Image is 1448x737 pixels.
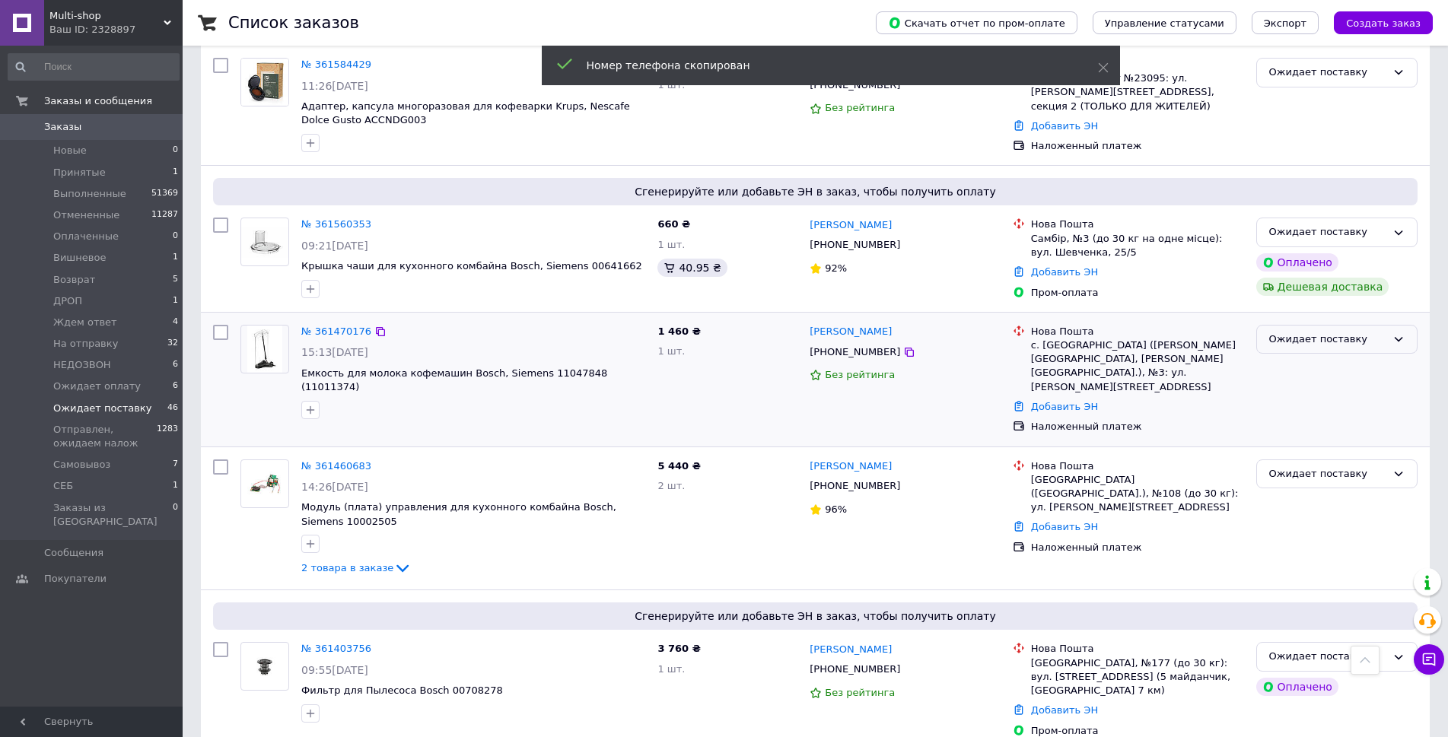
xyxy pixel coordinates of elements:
div: с. [GEOGRAPHIC_DATA] ([PERSON_NAME][GEOGRAPHIC_DATA], [PERSON_NAME][GEOGRAPHIC_DATA].), №3: ул. [... [1031,338,1244,394]
div: Нова Пошта [1031,325,1244,338]
span: 09:55[DATE] [301,664,368,676]
span: 1 шт. [657,345,685,357]
img: Фото товару [241,227,288,258]
span: Отправлен, ожидаем налож [53,423,157,450]
span: Экспорт [1264,17,1306,29]
span: 51369 [151,187,178,201]
a: Емкость для молока кофемашин Bosch, Siemens 11047848 (11011374) [301,367,607,393]
a: Добавить ЭН [1031,266,1098,278]
span: СЕБ [53,479,73,493]
span: 32 [167,337,178,351]
span: [PHONE_NUMBER] [810,480,900,491]
a: Фото товару [240,642,289,691]
a: № 361584429 [301,59,371,70]
span: 11:26[DATE] [301,80,368,92]
div: Ожидает поставку [1269,65,1386,81]
span: НЕДОЗВОН [53,358,111,372]
span: 6 [173,380,178,393]
span: 14:26[DATE] [301,481,368,493]
span: Скачать отчет по пром-оплате [888,16,1065,30]
span: 0 [173,501,178,529]
span: 1 [173,294,178,308]
span: 15:13[DATE] [301,346,368,358]
div: Наложенный платеж [1031,420,1244,434]
img: Фото товару [241,59,288,105]
span: Возврат [53,273,95,287]
span: Управление статусами [1105,17,1224,29]
a: № 361560353 [301,218,371,230]
span: Multi-shop [49,9,164,23]
div: Дешевая доставка [1256,278,1389,296]
span: 6 [173,358,178,372]
span: Сгенерируйте или добавьте ЭН в заказ, чтобы получить оплату [219,184,1411,199]
a: Модуль (плата) управления для кухонного комбайна Bosch, Siemens 10002505 [301,501,616,527]
button: Создать заказ [1334,11,1433,34]
span: На отправку [53,337,118,351]
div: Нова Пошта [1031,218,1244,231]
span: Отмененные [53,208,119,222]
span: Без рейтинга [825,369,895,380]
span: Оплаченные [53,230,119,243]
a: Адаптер, капсула многоразовая для кофеварки Krups, Nescafe Dolce Gusto ACCNDG003 [301,100,630,126]
img: Фото товару [247,460,283,507]
div: Наложенный платеж [1031,139,1244,153]
a: Фото товару [240,218,289,266]
span: Самовывоз [53,458,110,472]
div: Нова Пошта [1031,642,1244,656]
span: Вишневое [53,251,106,265]
span: 4 [173,316,178,329]
img: Фото товару [241,653,288,680]
a: Фильтр для Пылесоса Bosch 00708278 [301,685,503,696]
a: Фото товару [240,58,289,106]
span: 92% [825,262,847,274]
div: Оплачено [1256,678,1338,696]
a: Добавить ЭН [1031,704,1098,716]
span: 0 [173,144,178,157]
span: 09:21[DATE] [301,240,368,252]
div: Номер телефона скопирован [587,58,1060,73]
div: [GEOGRAPHIC_DATA] ([GEOGRAPHIC_DATA].), №108 (до 30 кг): ул. [PERSON_NAME][STREET_ADDRESS] [1031,473,1244,515]
div: [GEOGRAPHIC_DATA], №177 (до 30 кг): вул. [STREET_ADDRESS] (5 майданчик, [GEOGRAPHIC_DATA] 7 км) [1031,656,1244,698]
span: 3 760 ₴ [657,643,700,654]
a: Крышка чаши для кухонного комбайна Bosch, Siemens 00641662 [301,260,642,272]
span: 0 [173,230,178,243]
span: 1283 [157,423,178,450]
span: 11287 [151,208,178,222]
span: 5 440 ₴ [657,460,700,472]
div: Оплачено [1256,253,1338,272]
span: Заказы [44,120,81,134]
div: Нова Пошта [1031,459,1244,473]
a: № 361470176 [301,326,371,337]
a: Добавить ЭН [1031,521,1098,532]
a: Добавить ЭН [1031,120,1098,132]
span: 96% [825,504,847,515]
span: [PHONE_NUMBER] [810,79,900,91]
button: Чат с покупателем [1414,644,1444,675]
span: Создать заказ [1346,17,1421,29]
span: 1 шт. [657,79,685,91]
a: № 361460683 [301,460,371,472]
div: Пром-оплата [1031,286,1244,300]
span: [PHONE_NUMBER] [810,346,900,357]
div: Наложенный платеж [1031,541,1244,554]
span: Сгенерируйте или добавьте ЭН в заказ, чтобы получить оплату [219,608,1411,624]
span: Выполненные [53,187,126,201]
img: Фото товару [247,326,283,373]
a: [PERSON_NAME] [810,325,892,339]
span: ДРОП [53,294,82,308]
div: Ожидает поставку [1269,224,1386,240]
a: [PERSON_NAME] [810,643,892,657]
span: 2 шт. [657,480,685,491]
span: Заказы и сообщения [44,94,152,108]
h1: Список заказов [228,14,359,32]
span: 1 [173,166,178,179]
button: Управление статусами [1093,11,1236,34]
span: [PHONE_NUMBER] [810,239,900,250]
a: [PERSON_NAME] [810,218,892,233]
span: 46 [167,402,178,415]
span: Сообщения [44,546,103,560]
span: 7 [173,458,178,472]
